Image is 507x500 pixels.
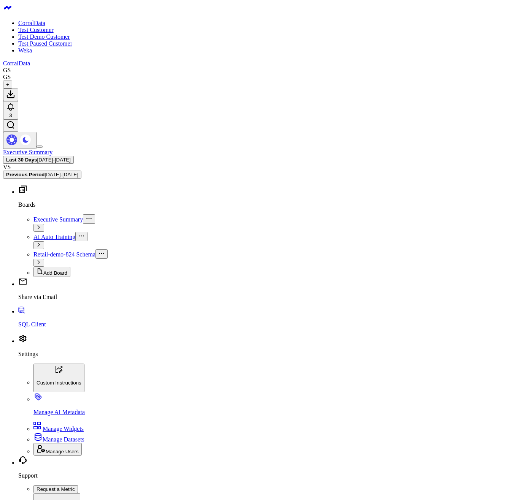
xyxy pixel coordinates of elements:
[33,436,84,443] a: Manage Datasets
[18,20,45,26] a: CorralData
[37,157,71,163] span: [DATE] - [DATE]
[3,60,30,66] a: CorralData
[33,443,82,456] button: Manage Users
[43,436,84,443] span: Manage Datasets
[18,351,504,358] p: Settings
[3,81,12,89] button: +
[18,33,70,40] a: Test Demo Customer
[33,251,95,258] a: Retail-demo-824 Schema
[18,201,504,208] p: Boards
[18,47,32,54] a: Weka
[18,40,72,47] a: Test Paused Customer
[33,364,84,392] button: Custom Instructions
[6,172,45,177] b: Previous Period
[33,396,504,416] a: Manage AI Metadata
[18,294,504,301] p: Share via Email
[3,74,11,81] div: GS
[3,101,18,119] button: 3
[6,112,15,118] div: 3
[3,149,52,155] a: Executive Summary
[18,308,504,328] a: SQL Client
[3,67,11,74] div: GS
[3,164,504,171] div: VS
[43,426,84,432] span: Manage Widgets
[33,426,84,432] a: Manage Widgets
[3,171,81,179] button: Previous Period[DATE]-[DATE]
[37,380,81,386] p: Custom Instructions
[6,82,9,87] span: +
[33,409,504,416] p: Manage AI Metadata
[18,321,504,328] p: SQL Client
[33,216,83,223] a: Executive Summary
[46,449,79,454] span: Manage Users
[3,119,18,132] button: Open search
[33,234,75,240] a: AI Auto Training
[33,485,78,493] button: Request a Metric
[18,472,504,479] p: Support
[3,156,74,164] button: Last 30 Days[DATE]-[DATE]
[18,27,54,33] a: Test Customer
[45,172,78,177] span: [DATE] - [DATE]
[33,267,70,277] button: Add Board
[6,157,37,163] b: Last 30 Days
